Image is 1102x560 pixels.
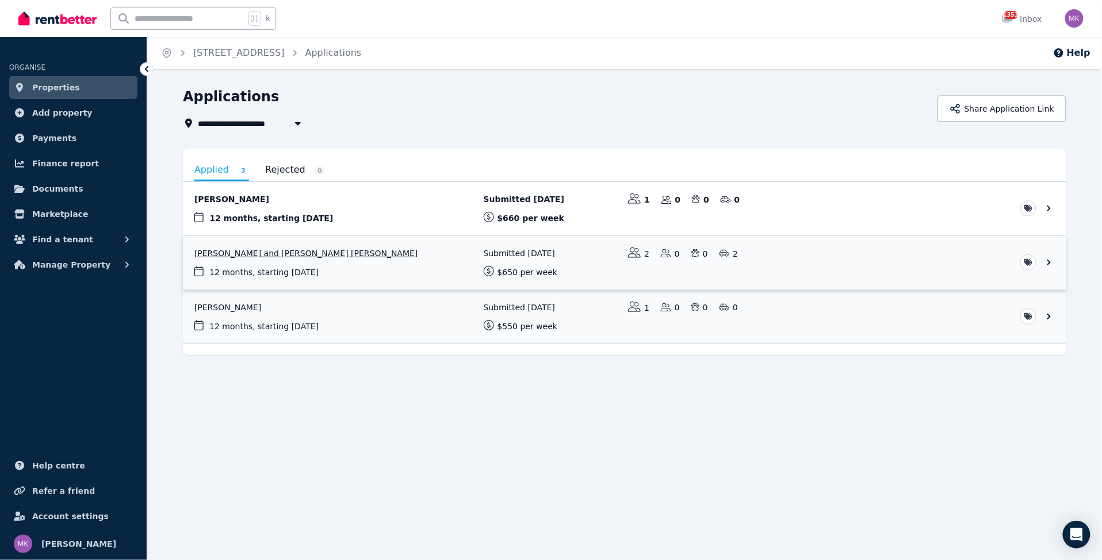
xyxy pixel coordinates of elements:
button: Manage Property [9,253,137,276]
a: [STREET_ADDRESS] [193,47,285,58]
span: Help centre [32,459,85,473]
div: Inbox [1002,13,1042,25]
h1: Applications [183,87,279,106]
span: Payments [32,131,76,145]
img: Maor Kirsner [14,535,32,553]
span: Add property [32,106,93,120]
a: Account settings [9,505,137,528]
span: Find a tenant [32,233,93,246]
span: 1353 [1004,11,1018,19]
a: Payments [9,127,137,150]
span: Properties [32,81,80,94]
img: RentBetter [18,10,97,27]
span: 0 [314,166,326,175]
div: Open Intercom Messenger [1063,521,1090,548]
a: Documents [9,177,137,200]
span: ORGANISE [9,63,45,71]
span: Manage Property [32,258,110,272]
span: Refer a friend [32,484,95,498]
span: [PERSON_NAME] [41,537,116,551]
a: View application: Alexander Faber [183,182,1066,235]
span: Marketplace [32,207,88,221]
a: Properties [9,76,137,99]
span: Account settings [32,509,109,523]
a: Refer a friend [9,479,137,502]
img: Maor Kirsner [1065,9,1084,28]
button: Find a tenant [9,228,137,251]
a: Rejected [265,160,326,180]
a: View application: Sara Neves [183,290,1066,344]
span: Finance report [32,157,99,170]
a: View application: Hetvi Patel and Miloni Nirav Patel [183,236,1066,289]
a: Applications [305,47,362,58]
span: 3 [238,166,249,175]
button: Help [1053,46,1090,60]
a: Finance report [9,152,137,175]
a: Help centre [9,454,137,477]
nav: Breadcrumb [147,37,375,69]
span: k [266,14,270,23]
button: Share Application Link [938,96,1066,122]
a: Applied [194,160,249,181]
a: Add property [9,101,137,124]
a: Marketplace [9,203,137,226]
span: Documents [32,182,83,196]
